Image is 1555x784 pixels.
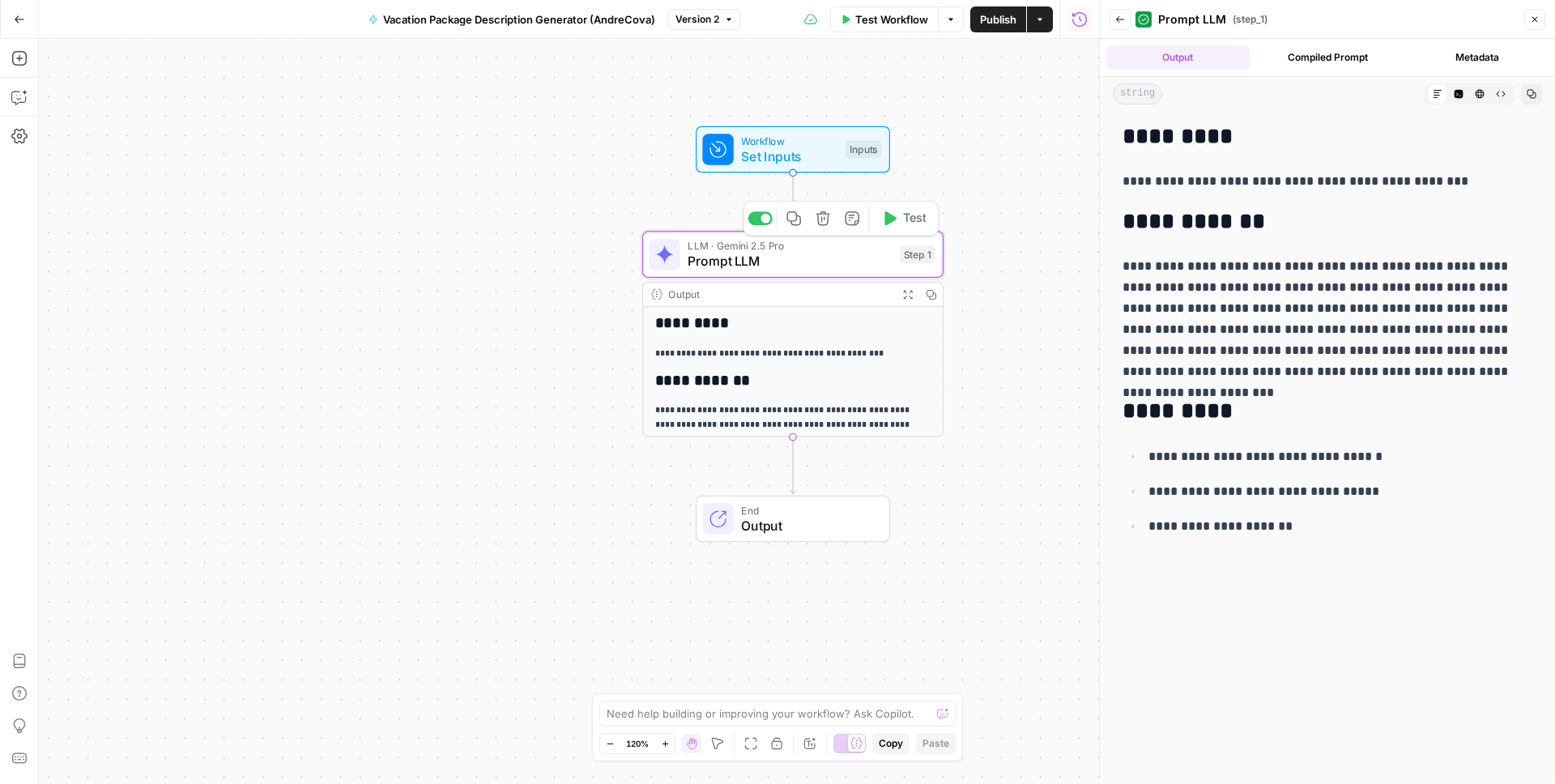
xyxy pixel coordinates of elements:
[688,252,892,271] span: Prompt LLM
[1106,45,1250,70] button: Output
[980,11,1016,28] span: Publish
[642,126,944,173] div: WorkflowSet InputsInputs
[383,11,655,28] span: Vacation Package Description Generator (AndreCova)
[741,516,873,535] span: Output
[922,736,949,751] span: Paste
[1113,83,1162,104] span: string
[668,287,890,302] div: Output
[688,238,892,254] span: LLM · Gemini 2.5 Pro
[675,12,719,27] span: Version 2
[900,245,935,263] div: Step 1
[626,737,649,750] span: 120%
[874,206,934,231] button: Test
[642,496,944,543] div: EndOutput
[1158,11,1226,28] span: Prompt LLM
[1233,12,1267,27] span: ( step_1 )
[741,147,837,166] span: Set Inputs
[790,437,795,494] g: Edge from step_1 to end
[830,6,938,32] button: Test Workflow
[916,733,956,754] button: Paste
[741,133,837,148] span: Workflow
[872,733,910,754] button: Copy
[668,9,741,30] button: Version 2
[903,210,927,228] span: Test
[970,6,1026,32] button: Publish
[359,6,665,32] button: Vacation Package Description Generator (AndreCova)
[741,502,873,518] span: End
[855,11,928,28] span: Test Workflow
[1405,45,1549,70] button: Metadata
[1256,45,1399,70] button: Compiled Prompt
[846,141,881,159] div: Inputs
[879,736,903,751] span: Copy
